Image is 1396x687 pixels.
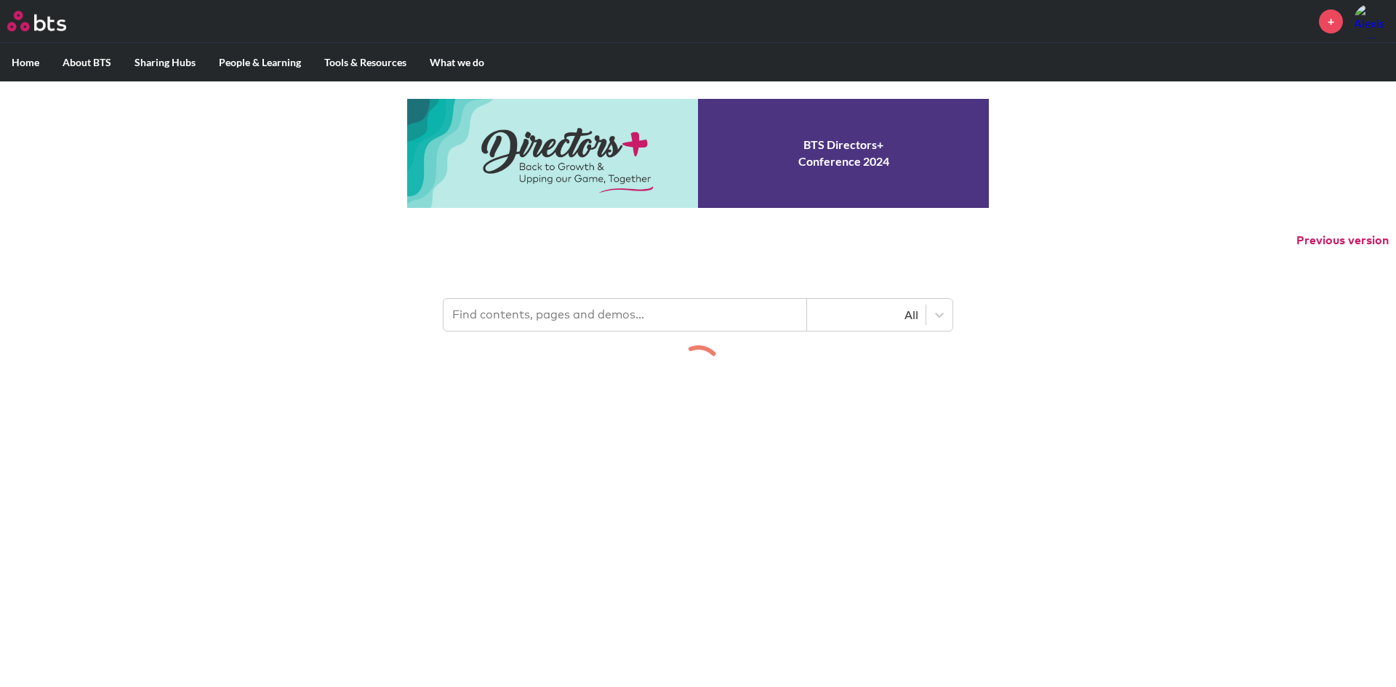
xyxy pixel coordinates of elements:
img: Alexis Fernandez [1354,4,1389,39]
button: Previous version [1296,233,1389,249]
label: Tools & Resources [313,44,418,81]
label: What we do [418,44,496,81]
label: Sharing Hubs [123,44,207,81]
img: BTS Logo [7,11,66,31]
a: Conference 2024 [407,99,989,208]
div: All [814,307,918,323]
a: + [1319,9,1343,33]
label: People & Learning [207,44,313,81]
a: Go home [7,11,93,31]
label: About BTS [51,44,123,81]
a: Profile [1354,4,1389,39]
input: Find contents, pages and demos... [444,299,807,331]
